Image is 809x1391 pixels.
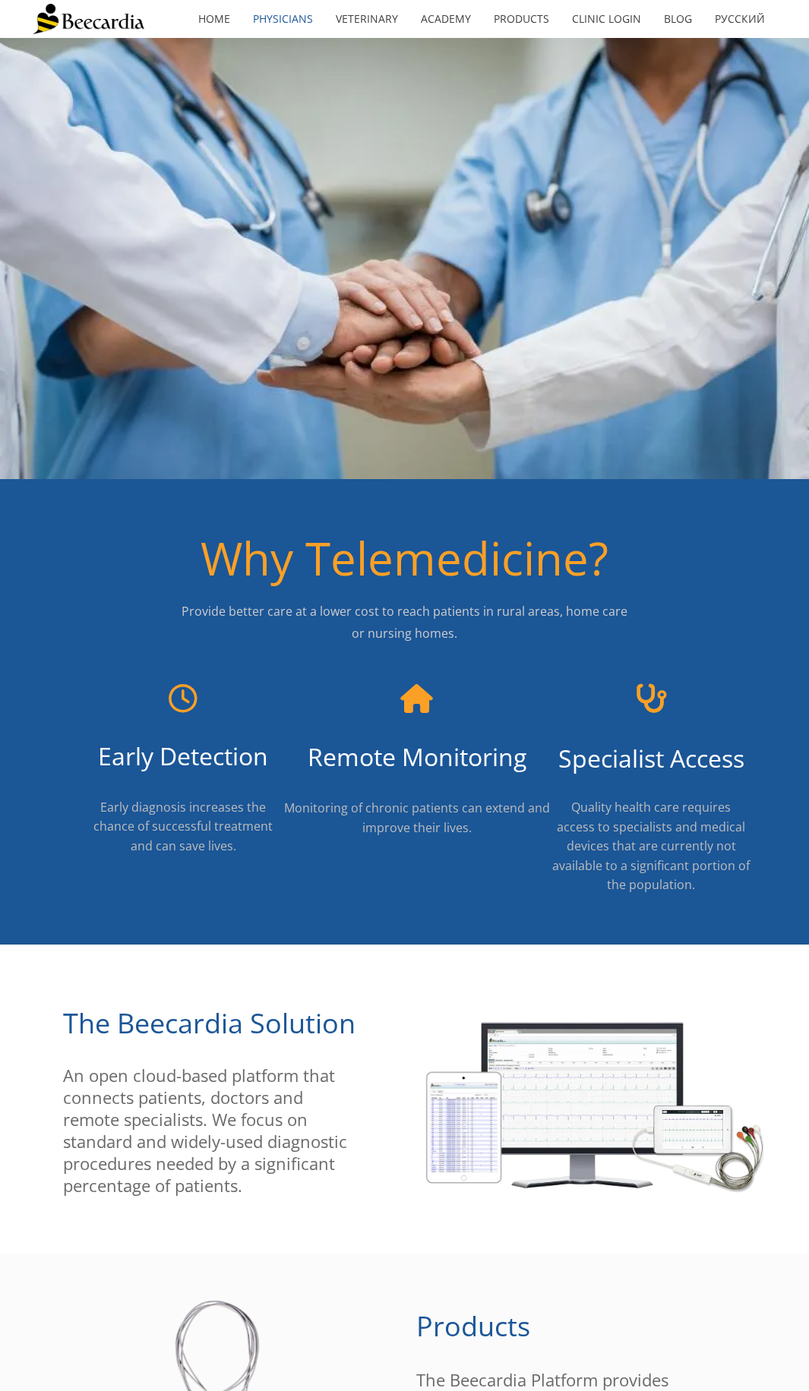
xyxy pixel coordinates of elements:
a: Clinic Login [561,2,653,36]
a: Academy [409,2,482,36]
img: Beecardia [33,4,144,34]
span: Products [416,1307,530,1345]
span: Remote Monitoring [308,740,526,773]
a: Veterinary [324,2,409,36]
a: Products [482,2,561,36]
span: An open cloud-based platform that connects patients, doctors and remote specialists. We focus on ... [63,1064,347,1197]
span: Specialist Access [558,742,744,774]
span: The Beecardia Solution [63,1005,356,1042]
span: Early diagnosis increases the chance of successful treatment and can save lives. [93,799,273,854]
a: Blog [653,2,703,36]
span: Monitoring of chronic patients can extend and improve their lives. [284,800,550,836]
img: Connecting patients and doctors via Beecardia cloud service [401,1002,788,1209]
span: Early Detection [98,740,268,772]
a: Physicians [242,2,324,36]
span: Provide better care at a lower cost to reach patients in rural areas, home care or nursing homes. [182,603,627,642]
a: Русский [703,2,776,36]
span: Why Telemedicine? [201,527,608,589]
span: Quality health care requires access to specialists and medical devices that are currently not ava... [552,799,750,893]
a: home [187,2,242,36]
